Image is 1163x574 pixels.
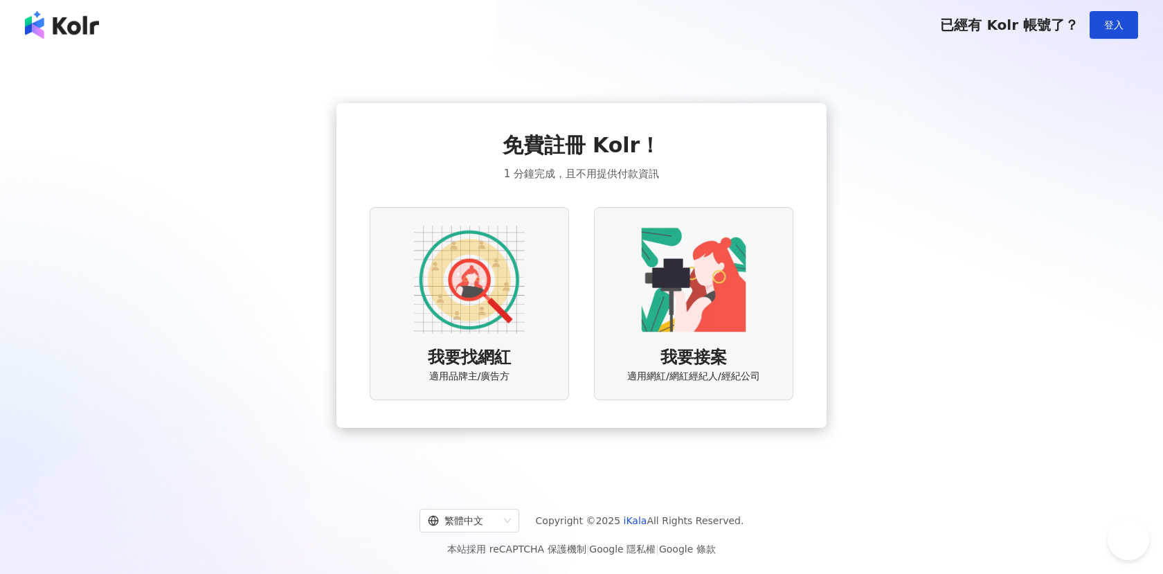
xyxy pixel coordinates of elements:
button: 登入 [1090,11,1138,39]
img: logo [25,11,99,39]
span: 已經有 Kolr 帳號了？ [940,17,1079,33]
a: Google 隱私權 [589,544,656,555]
span: 適用網紅/網紅經紀人/經紀公司 [627,370,759,384]
span: 免費註冊 Kolr！ [503,131,661,160]
div: 繁體中文 [428,510,498,532]
span: Copyright © 2025 All Rights Reserved. [536,512,744,529]
span: 1 分鐘完成，且不用提供付款資訊 [504,165,659,182]
img: KOL identity option [638,224,749,335]
span: 我要接案 [660,346,727,370]
span: 適用品牌主/廣告方 [429,370,510,384]
span: | [586,544,590,555]
span: 登入 [1104,19,1124,30]
iframe: Help Scout Beacon - Open [1108,519,1149,560]
a: iKala [624,515,647,526]
img: AD identity option [414,224,525,335]
span: | [656,544,659,555]
a: Google 條款 [659,544,716,555]
span: 本站採用 reCAPTCHA 保護機制 [447,541,715,557]
span: 我要找網紅 [428,346,511,370]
